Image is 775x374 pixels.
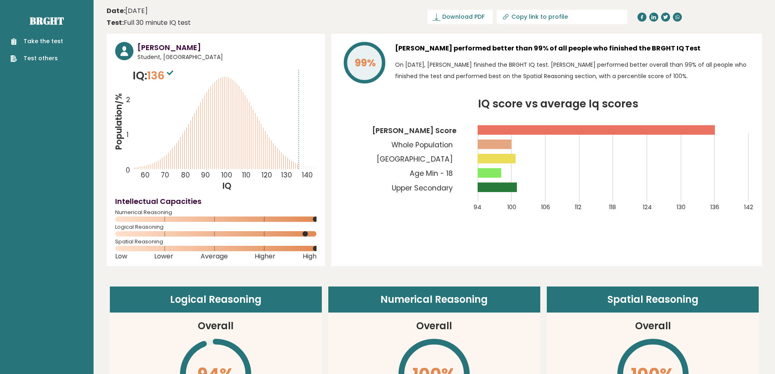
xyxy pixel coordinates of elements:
tspan: 100 [221,170,232,180]
b: Date: [107,6,125,15]
header: Spatial Reasoning [547,287,759,313]
time: [DATE] [107,6,148,16]
h3: [PERSON_NAME] performed better than 99% of all people who finished the BRGHT IQ Test [395,42,753,55]
tspan: 1 [127,130,129,140]
p: On [DATE], [PERSON_NAME] finished the BRGHT IQ test. [PERSON_NAME] performed better overall than ... [395,59,753,82]
span: Higher [255,255,275,258]
span: Logical Reasoning [115,225,317,229]
tspan: [PERSON_NAME] Score [372,126,456,136]
span: Student, [GEOGRAPHIC_DATA] [138,53,317,61]
a: Brght [30,14,64,27]
tspan: Age Min - 18 [410,168,453,178]
span: Numerical Reasoning [115,211,317,214]
tspan: IQ [223,180,232,192]
p: IQ: [133,68,175,84]
div: Full 30 minute IQ test [107,18,191,28]
h3: Overall [198,319,234,333]
span: High [303,255,317,258]
tspan: 100 [507,203,516,211]
tspan: 130 [282,170,293,180]
span: Low [115,255,127,258]
tspan: [GEOGRAPHIC_DATA] [377,154,453,164]
a: Take the test [11,37,63,46]
tspan: 60 [141,170,150,180]
tspan: 142 [744,203,753,211]
h3: Overall [635,319,671,333]
b: Test: [107,18,124,27]
a: Download PDF [428,10,493,24]
tspan: 140 [302,170,313,180]
tspan: 99% [355,56,376,70]
tspan: 110 [242,170,251,180]
span: 136 [147,68,175,83]
tspan: 2 [126,95,130,105]
tspan: IQ score vs average Iq scores [478,96,638,111]
tspan: Whole Population [391,140,453,150]
span: Spatial Reasoning [115,240,317,243]
tspan: 90 [201,170,210,180]
header: Numerical Reasoning [328,287,540,313]
tspan: 80 [181,170,190,180]
tspan: 106 [541,203,550,211]
tspan: 70 [161,170,169,180]
tspan: 130 [677,203,685,211]
tspan: Upper Secondary [392,183,453,193]
h4: Intellectual Capacities [115,196,317,207]
h3: Overall [416,319,452,333]
span: Lower [154,255,173,258]
header: Logical Reasoning [110,287,322,313]
tspan: 94 [474,203,481,211]
span: Average [201,255,228,258]
tspan: 112 [575,203,581,211]
tspan: 124 [643,203,652,211]
a: Test others [11,54,63,63]
tspan: 120 [262,170,272,180]
h3: [PERSON_NAME] [138,42,317,53]
tspan: 118 [609,203,616,211]
tspan: 136 [710,203,719,211]
tspan: Population/% [113,93,124,150]
span: Download PDF [442,13,485,21]
tspan: 0 [126,165,130,175]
